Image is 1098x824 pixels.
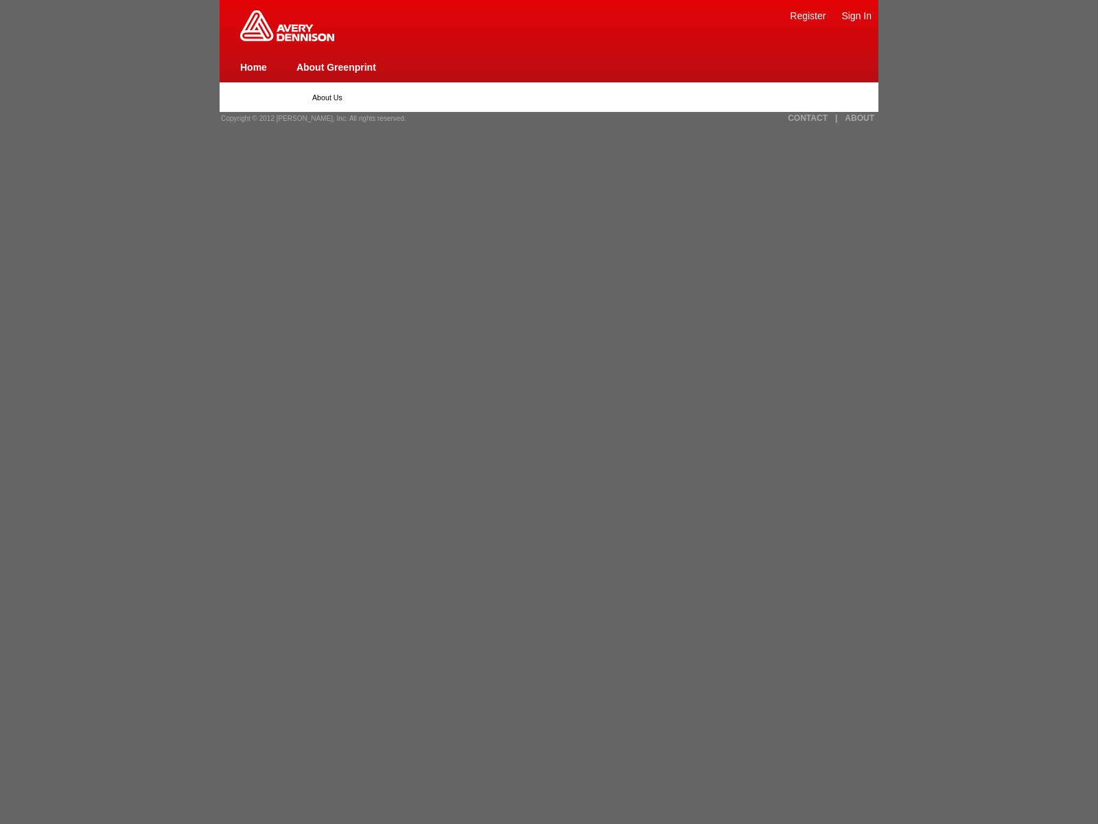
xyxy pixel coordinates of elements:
a: ABOUT [845,113,874,123]
a: Sign In [841,10,872,21]
a: Greenprint [240,34,334,43]
a: | [835,113,837,123]
p: About Us [312,93,786,102]
img: Home [240,10,334,41]
a: CONTACT [788,113,828,123]
a: Home [240,62,267,73]
a: Register [790,10,826,21]
a: About Greenprint [296,62,376,73]
span: Copyright © 2012 [PERSON_NAME], Inc. All rights reserved. [221,115,406,122]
